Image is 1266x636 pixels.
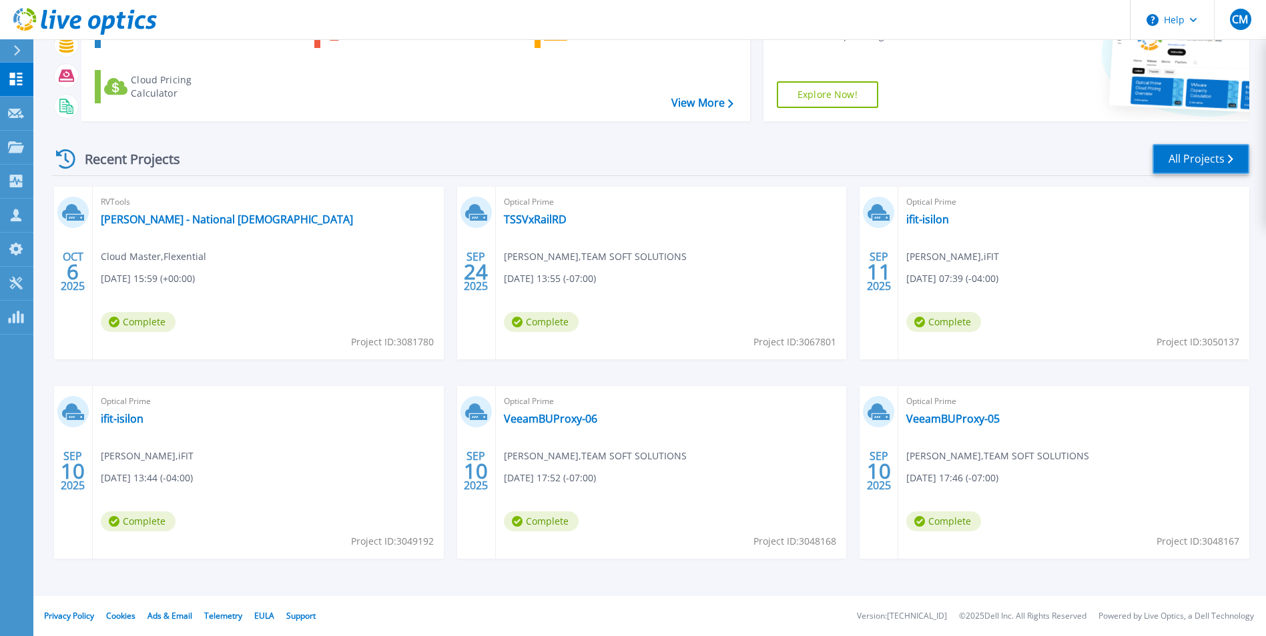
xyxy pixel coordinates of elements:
span: Optical Prime [906,394,1241,409]
span: [DATE] 13:44 (-04:00) [101,471,193,485]
span: [PERSON_NAME] , TEAM SOFT SOLUTIONS [504,449,687,463]
span: [PERSON_NAME] , TEAM SOFT SOLUTIONS [504,249,687,264]
span: Optical Prime [101,394,436,409]
a: ifit-isilon [101,412,143,425]
a: View More [671,97,733,109]
span: Complete [906,511,981,531]
div: SEP 2025 [866,447,892,495]
a: Cookies [106,610,135,621]
div: SEP 2025 [866,247,892,296]
a: Ads & Email [147,610,192,621]
span: [DATE] 17:52 (-07:00) [504,471,596,485]
span: 10 [867,465,891,477]
span: Optical Prime [504,394,839,409]
a: TSSVxRailRD [504,213,567,226]
span: Complete [101,312,176,332]
div: SEP 2025 [463,447,489,495]
a: [PERSON_NAME] - National [DEMOGRAPHIC_DATA] [101,213,353,226]
a: All Projects [1153,144,1249,174]
span: Optical Prime [504,195,839,209]
a: EULA [254,610,274,621]
span: Project ID: 3048167 [1157,534,1239,549]
span: [PERSON_NAME] , iFIT [101,449,194,463]
span: 11 [867,266,891,277]
a: Privacy Policy [44,610,94,621]
span: Complete [504,312,579,332]
div: SEP 2025 [60,447,85,495]
a: Support [286,610,316,621]
span: [DATE] 17:46 (-07:00) [906,471,998,485]
li: Powered by Live Optics, a Dell Technology [1098,612,1254,621]
a: VeeamBUProxy-06 [504,412,597,425]
span: RVTools [101,195,436,209]
span: Project ID: 3049192 [351,534,434,549]
span: Complete [101,511,176,531]
span: [DATE] 07:39 (-04:00) [906,271,998,286]
li: © 2025 Dell Inc. All Rights Reserved [959,612,1086,621]
span: CM [1232,14,1248,25]
div: OCT 2025 [60,247,85,296]
span: Project ID: 3048168 [753,534,836,549]
span: Optical Prime [906,195,1241,209]
span: [DATE] 15:59 (+00:00) [101,271,195,286]
div: Cloud Pricing Calculator [131,73,238,100]
span: 24 [464,266,488,277]
a: Explore Now! [777,81,878,108]
li: Version: [TECHNICAL_ID] [857,612,947,621]
span: Complete [906,312,981,332]
span: Project ID: 3067801 [753,335,836,349]
a: Telemetry [204,610,242,621]
span: 6 [67,266,79,277]
span: Project ID: 3081780 [351,335,434,349]
a: VeeamBUProxy-05 [906,412,1000,425]
span: 10 [464,465,488,477]
a: ifit-isilon [906,213,949,226]
a: Cloud Pricing Calculator [95,70,244,103]
div: SEP 2025 [463,247,489,296]
span: Cloud Master , Flexential [101,249,206,264]
span: 10 [61,465,85,477]
span: Project ID: 3050137 [1157,335,1239,349]
span: [PERSON_NAME] , iFIT [906,249,999,264]
span: [PERSON_NAME] , TEAM SOFT SOLUTIONS [906,449,1089,463]
div: Recent Projects [51,143,198,175]
span: Complete [504,511,579,531]
span: [DATE] 13:55 (-07:00) [504,271,596,286]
